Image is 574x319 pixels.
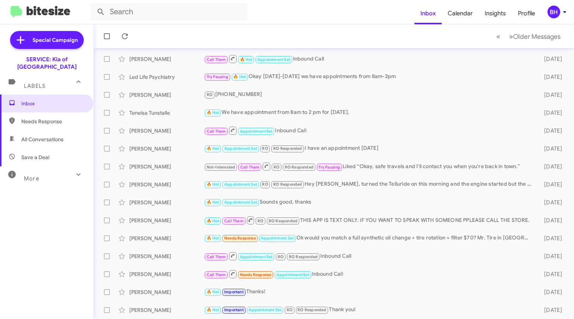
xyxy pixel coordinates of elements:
div: Inbound Call [204,251,535,261]
span: RO Responded [269,219,297,223]
a: Profile [512,3,541,24]
div: [DATE] [535,253,568,260]
div: [PERSON_NAME] [129,199,204,206]
span: Appointment Set [277,272,309,277]
span: 🔥 Hot [207,236,219,241]
span: Call Them [207,129,226,134]
div: [PERSON_NAME] [129,91,204,99]
span: RO [257,219,263,223]
span: RO [262,146,268,151]
div: [PHONE_NUMBER] [204,90,535,99]
div: Hey [PERSON_NAME], turned the Telluride on this morning and the engine started but the instrument... [204,180,535,189]
span: Needs Response [240,272,272,277]
div: [PERSON_NAME] [129,163,204,170]
a: Insights [479,3,512,24]
div: Ok would you match a full synthetic oil change + tire rotation + filter $70? Mr. Tire in [GEOGRAP... [204,234,535,242]
div: [DATE] [535,199,568,206]
span: 🔥 Hot [207,289,219,294]
span: Try Pausing [318,165,340,170]
div: [DATE] [535,270,568,278]
button: Previous [492,29,505,44]
span: Appointment Set [224,200,257,205]
div: [DATE] [535,145,568,152]
span: Appointment Set [224,146,257,151]
div: We have appointment from 8am to 2 pm for [DATE]. [204,108,535,117]
button: Next [504,29,565,44]
span: Save a Deal [21,154,49,161]
span: Labels [24,83,46,89]
div: [DATE] [535,163,568,170]
div: [PERSON_NAME] [129,235,204,242]
span: Call Them [207,57,226,62]
span: Needs Response [21,118,85,125]
span: RO [278,254,284,259]
div: [PERSON_NAME] [129,253,204,260]
span: Needs Response [224,236,256,241]
span: 🔥 Hot [207,182,219,187]
span: 🔥 Hot [233,74,246,79]
span: 🔥 Hot [207,200,219,205]
span: RO Responded [289,254,318,259]
input: Search [90,3,247,21]
div: Liked “Okay, safe travels and I'll contact you when you're back in town.” [204,162,535,171]
span: Try Pausing [207,74,228,79]
div: [PERSON_NAME] [129,181,204,188]
button: BH [541,6,566,18]
div: Teneisa Tunstalle [129,109,204,117]
span: Important [224,289,244,294]
span: RO [274,165,280,170]
span: 🔥 Hot [207,110,219,115]
div: Led Life Psychiatry [129,73,204,81]
span: RO [262,182,268,187]
span: Important [224,307,244,312]
div: Inbound Call [204,126,535,135]
a: Calendar [442,3,479,24]
div: Sounds good, thanks [204,198,535,207]
div: [DATE] [535,109,568,117]
span: Call Them [240,165,260,170]
div: Inbound Call [204,269,535,279]
span: RO Responded [273,146,302,151]
div: [DATE] [535,91,568,99]
div: I have an appointment [DATE] [204,144,535,153]
span: 🔥 Hot [207,146,219,151]
span: Appointment Set [240,129,273,134]
span: Appointment Set [261,236,294,241]
span: 🔥 Hot [207,219,219,223]
span: RO [287,307,293,312]
span: Call Them [207,254,226,259]
span: Appointment Set [240,254,273,259]
span: » [509,32,513,41]
span: Appointment Set [224,182,257,187]
div: [DATE] [535,306,568,314]
span: All Conversations [21,136,64,143]
div: [PERSON_NAME] [129,270,204,278]
div: Thanks! [204,288,535,296]
div: [PERSON_NAME] [129,217,204,224]
div: [PERSON_NAME] [129,55,204,63]
div: [PERSON_NAME] [129,145,204,152]
div: [DATE] [535,73,568,81]
div: [PERSON_NAME] [129,127,204,134]
span: Inbox [21,100,85,107]
div: [PERSON_NAME] [129,288,204,296]
div: BH [547,6,560,18]
span: RO [207,92,213,97]
div: Inbound Call [204,54,535,64]
div: [DATE] [535,235,568,242]
span: Older Messages [513,32,561,41]
span: RO Responded [285,165,314,170]
div: [DATE] [535,217,568,224]
span: Not-Interested [207,165,235,170]
span: More [24,175,39,182]
div: [DATE] [535,181,568,188]
a: Special Campaign [10,31,84,49]
div: THIS APP IS TEXT ONLY. iF YOU WANT TO SPEAK WITH SOMEONE PPLEASE CALL THE STORE. [204,216,535,225]
span: Special Campaign [33,36,78,44]
span: « [496,32,500,41]
div: Okay [DATE]-[DATE] we have appointments from 8am-3pm [204,72,535,81]
div: [DATE] [535,127,568,134]
span: Call Them [207,272,226,277]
